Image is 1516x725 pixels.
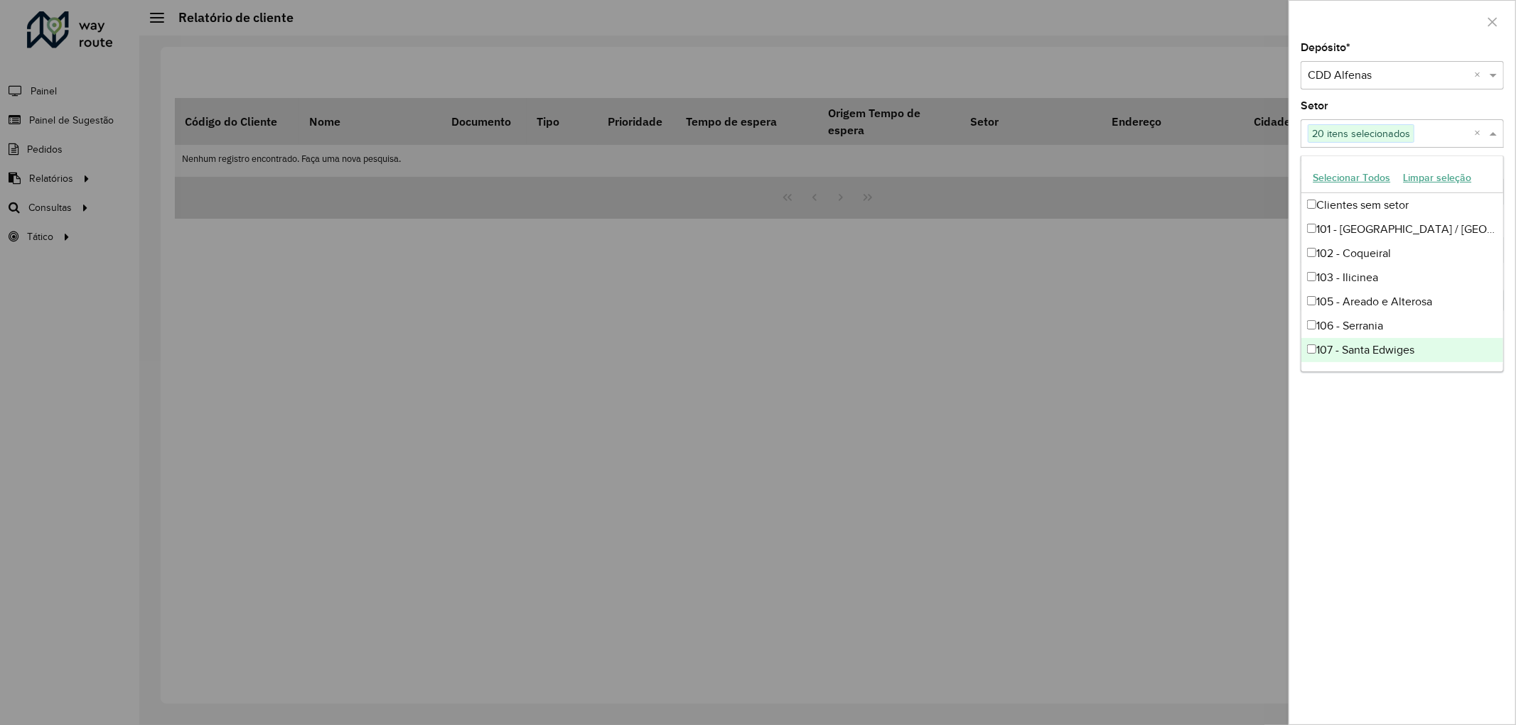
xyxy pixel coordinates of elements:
[1474,125,1486,142] span: Clear all
[1301,241,1503,266] div: 102 - Coqueiral
[1306,167,1397,189] button: Selecionar Todos
[1308,125,1414,142] span: 20 itens selecionados
[1301,156,1504,372] ng-dropdown-panel: Options list
[1301,362,1503,386] div: 108 - [GEOGRAPHIC_DATA]
[1301,217,1503,241] div: 101 - [GEOGRAPHIC_DATA] / [GEOGRAPHIC_DATA] / [GEOGRAPHIC_DATA]
[1397,167,1478,189] button: Limpar seleção
[1301,193,1503,217] div: Clientes sem setor
[1301,97,1328,114] label: Setor
[1301,314,1503,338] div: 106 - Serrania
[1301,290,1503,314] div: 105 - Areado e Alterosa
[1301,39,1350,56] label: Depósito
[1474,67,1486,84] span: Clear all
[1301,266,1503,290] div: 103 - Ilicinea
[1301,338,1503,362] div: 107 - Santa Edwiges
